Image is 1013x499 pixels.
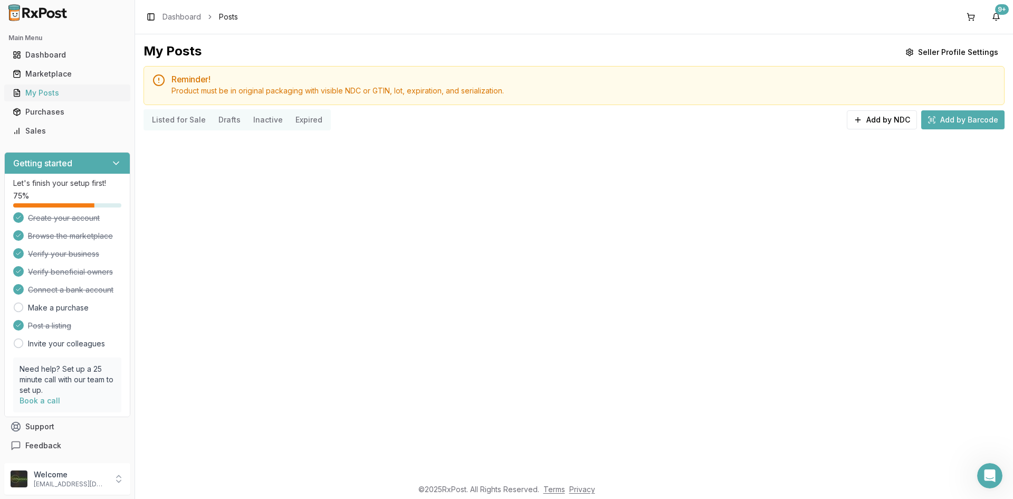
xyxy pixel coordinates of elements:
[4,84,130,101] button: My Posts
[28,338,105,349] a: Invite your colleagues
[13,157,72,170] h3: Getting started
[13,88,122,98] div: My Posts
[4,65,130,82] button: Marketplace
[146,111,212,128] button: Listed for Sale
[921,110,1005,129] button: Add by Barcode
[4,103,130,120] button: Purchases
[34,480,107,488] p: [EMAIL_ADDRESS][DOMAIN_NAME]
[8,34,126,42] h2: Main Menu
[247,111,289,128] button: Inactive
[8,121,126,140] a: Sales
[25,440,61,451] span: Feedback
[28,321,71,331] span: Post a listing
[4,46,130,63] button: Dashboard
[219,12,238,22] span: Posts
[34,469,107,480] p: Welcome
[28,267,113,277] span: Verify beneficial owners
[28,285,113,295] span: Connect a bank account
[171,86,996,96] div: Product must be in original packaging with visible NDC or GTIN, lot, expiration, and serialization.
[289,111,329,128] button: Expired
[569,485,595,494] a: Privacy
[899,43,1005,62] button: Seller Profile Settings
[28,249,99,259] span: Verify your business
[8,64,126,83] a: Marketplace
[171,75,996,83] h5: Reminder!
[13,107,122,117] div: Purchases
[4,436,130,455] button: Feedback
[543,485,565,494] a: Terms
[28,231,113,241] span: Browse the marketplace
[4,4,72,21] img: RxPost Logo
[144,43,202,62] div: My Posts
[995,4,1009,15] div: 9+
[13,178,121,189] p: Let's finish your setup first!
[212,111,247,128] button: Drafts
[988,8,1005,25] button: 9+
[8,102,126,121] a: Purchases
[28,303,89,313] a: Make a purchase
[4,123,130,139] button: Sales
[13,191,29,201] span: 75 %
[163,12,238,22] nav: breadcrumb
[8,83,126,102] a: My Posts
[28,213,100,223] span: Create your account
[977,463,1002,488] iframe: Intercom live chat
[11,470,27,487] img: User avatar
[8,45,126,64] a: Dashboard
[847,110,917,129] button: Add by NDC
[20,396,60,405] a: Book a call
[13,50,122,60] div: Dashboard
[13,69,122,79] div: Marketplace
[20,364,115,396] p: Need help? Set up a 25 minute call with our team to set up.
[4,417,130,436] button: Support
[163,12,201,22] a: Dashboard
[13,126,122,136] div: Sales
